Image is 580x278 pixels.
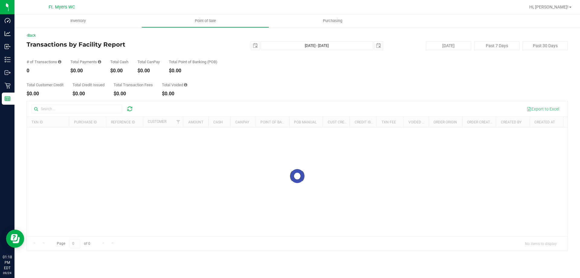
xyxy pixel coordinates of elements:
[5,83,11,89] inline-svg: Retail
[374,41,383,50] span: select
[72,83,105,87] div: Total Credit Issued
[3,254,12,271] p: 01:18 PM EDT
[49,5,75,10] span: Ft. Myers WC
[27,60,61,64] div: # of Transactions
[14,15,142,27] a: Inventory
[110,60,128,64] div: Total Cash
[187,18,224,24] span: Point of Sale
[269,15,396,27] a: Purchasing
[70,60,101,64] div: Total Payments
[6,230,24,248] iframe: Resource center
[5,18,11,24] inline-svg: Dashboard
[184,83,187,87] i: Sum of all voided payment transaction amounts, excluding tips and transaction fees.
[474,41,520,50] button: Past 7 Days
[27,41,207,48] h4: Transactions by Facility Report
[169,60,217,64] div: Total Point of Banking (POB)
[137,60,160,64] div: Total CanPay
[5,57,11,63] inline-svg: Inventory
[162,91,187,96] div: $0.00
[58,60,61,64] i: Count of all successful payment transactions, possibly including voids, refunds, and cash-back fr...
[3,271,12,275] p: 09/24
[62,18,94,24] span: Inventory
[137,68,160,73] div: $0.00
[426,41,471,50] button: [DATE]
[72,91,105,96] div: $0.00
[5,96,11,102] inline-svg: Reports
[27,91,63,96] div: $0.00
[5,31,11,37] inline-svg: Analytics
[529,5,569,9] span: Hi, [PERSON_NAME]!
[110,68,128,73] div: $0.00
[27,68,61,73] div: 0
[5,44,11,50] inline-svg: Inbound
[114,83,153,87] div: Total Transaction Fees
[315,18,350,24] span: Purchasing
[70,68,101,73] div: $0.00
[5,70,11,76] inline-svg: Outbound
[27,83,63,87] div: Total Customer Credit
[251,41,259,50] span: select
[114,91,153,96] div: $0.00
[169,68,217,73] div: $0.00
[523,41,568,50] button: Past 30 Days
[142,15,269,27] a: Point of Sale
[162,83,187,87] div: Total Voided
[98,60,101,64] i: Sum of all successful, non-voided payment transaction amounts, excluding tips and transaction fees.
[27,33,36,38] a: Back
